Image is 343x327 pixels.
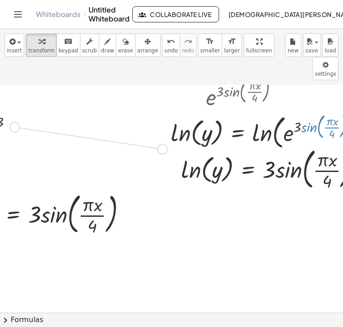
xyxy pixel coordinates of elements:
[180,34,196,57] button: redoredo
[162,34,180,57] button: undoundo
[132,6,219,22] button: Collaborate Live
[101,47,114,54] span: draw
[36,10,80,19] a: Whiteboards
[4,34,24,57] button: insert
[116,34,135,57] button: erase
[244,34,274,57] button: fullscreen
[167,36,175,47] i: undo
[246,47,272,54] span: fullscreen
[206,36,214,47] i: format_size
[137,47,158,54] span: arrange
[80,34,99,57] button: scrub
[11,7,25,22] button: Toggle navigation
[59,47,78,54] span: keypad
[165,47,178,54] span: undo
[64,36,72,47] i: keyboard
[325,47,336,54] span: load
[182,47,194,54] span: redo
[184,36,192,47] i: redo
[288,47,299,54] span: new
[224,47,240,54] span: larger
[198,34,222,57] button: format_sizesmaller
[135,34,161,57] button: arrange
[285,34,301,57] button: new
[322,34,339,57] button: load
[222,34,242,57] button: format_sizelarger
[228,36,236,47] i: format_size
[7,47,22,54] span: insert
[99,34,117,57] button: draw
[303,34,321,57] button: save
[118,47,133,54] span: erase
[28,47,55,54] span: transform
[26,34,57,57] button: transform
[200,47,220,54] span: smaller
[305,47,318,54] span: save
[315,71,336,77] span: settings
[140,10,212,18] span: Collaborate Live
[313,57,339,80] button: settings
[56,34,80,57] button: keyboardkeypad
[82,47,97,54] span: scrub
